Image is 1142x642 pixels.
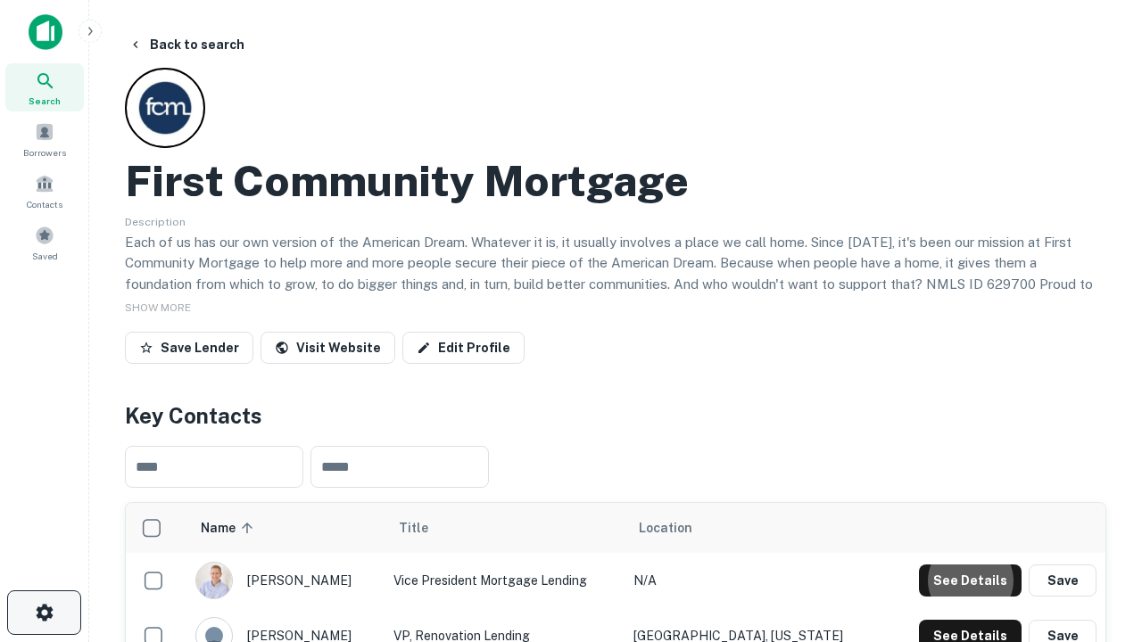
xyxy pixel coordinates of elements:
[195,562,376,599] div: [PERSON_NAME]
[201,517,259,539] span: Name
[639,517,692,539] span: Location
[125,232,1106,316] p: Each of us has our own version of the American Dream. Whatever it is, it usually involves a place...
[29,14,62,50] img: capitalize-icon.png
[23,145,66,160] span: Borrowers
[261,332,395,364] a: Visit Website
[5,218,84,267] a: Saved
[125,155,689,207] h2: First Community Mortgage
[125,399,1106,432] h4: Key Contacts
[385,553,625,608] td: Vice President Mortgage Lending
[121,29,252,61] button: Back to search
[125,216,186,228] span: Description
[919,564,1022,597] button: See Details
[186,503,385,553] th: Name
[5,115,84,163] a: Borrowers
[125,332,253,364] button: Save Lender
[27,197,62,211] span: Contacts
[32,249,58,263] span: Saved
[399,517,451,539] span: Title
[385,503,625,553] th: Title
[1053,442,1142,528] iframe: Chat Widget
[402,332,525,364] a: Edit Profile
[5,63,84,111] a: Search
[625,553,883,608] td: N/A
[1029,564,1096,597] button: Save
[196,563,232,598] img: 1520878720083
[5,167,84,215] a: Contacts
[625,503,883,553] th: Location
[29,94,61,108] span: Search
[125,301,191,314] span: SHOW MORE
